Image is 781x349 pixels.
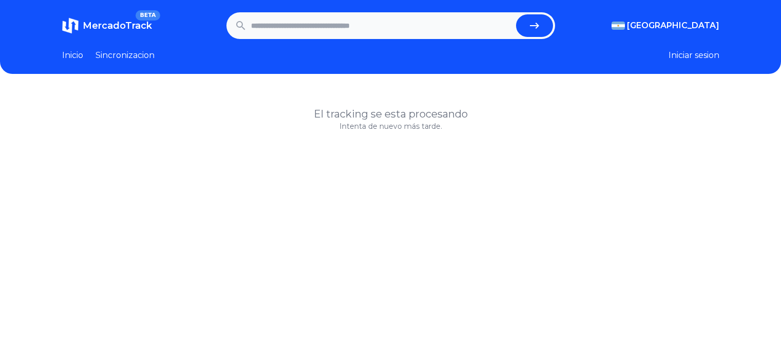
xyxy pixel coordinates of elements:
p: Intenta de nuevo más tarde. [62,121,719,131]
img: MercadoTrack [62,17,79,34]
button: Iniciar sesion [669,49,719,62]
span: BETA [136,10,160,21]
h1: El tracking se esta procesando [62,107,719,121]
a: MercadoTrackBETA [62,17,152,34]
a: Inicio [62,49,83,62]
span: MercadoTrack [83,20,152,31]
button: [GEOGRAPHIC_DATA] [612,20,719,32]
span: [GEOGRAPHIC_DATA] [627,20,719,32]
a: Sincronizacion [96,49,155,62]
img: Argentina [612,22,625,30]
